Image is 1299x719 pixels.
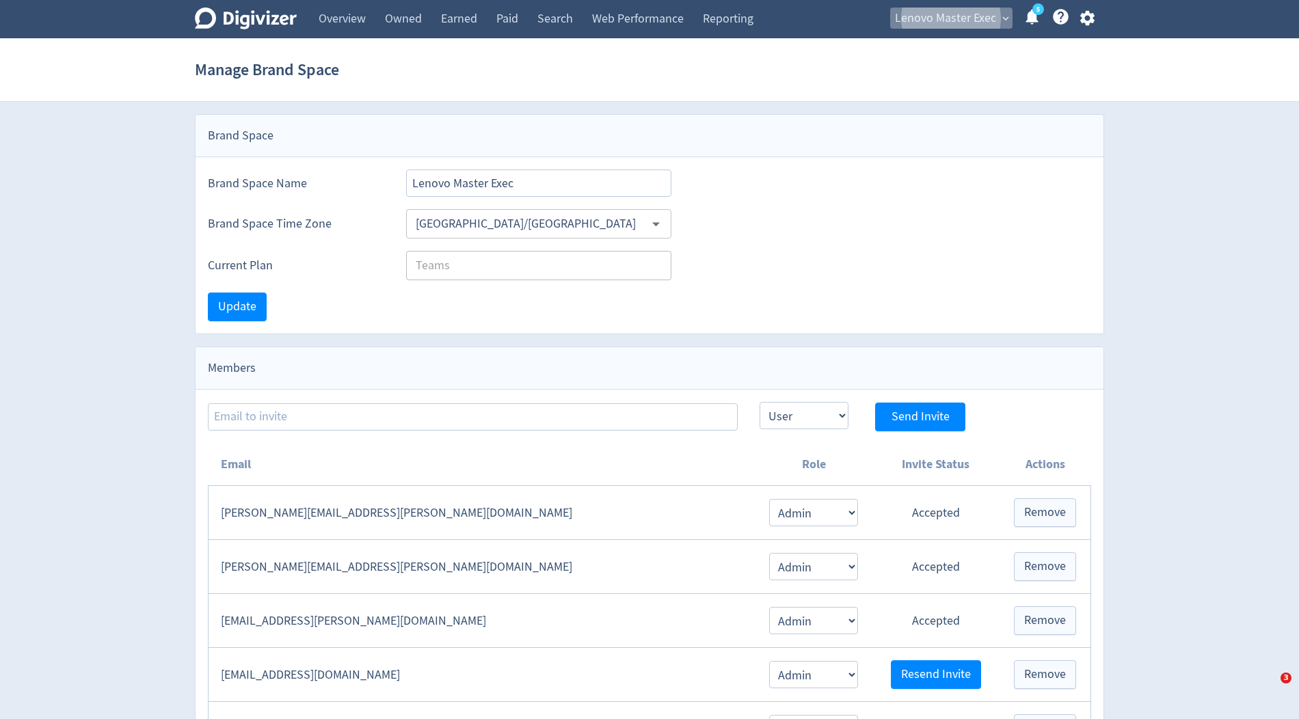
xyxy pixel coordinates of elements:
button: Remove [1014,552,1076,581]
th: Email [209,444,755,486]
label: Brand Space Time Zone [208,215,384,232]
text: 5 [1036,5,1040,14]
th: Invite Status [872,444,1000,486]
span: Update [218,301,256,313]
span: Remove [1024,506,1066,519]
button: Resend Invite [891,660,981,689]
label: Brand Space Name [208,175,384,192]
button: Remove [1014,660,1076,689]
button: Lenovo Master Exec [890,8,1013,29]
button: Remove [1014,606,1076,635]
button: Update [208,293,267,321]
span: 3 [1281,673,1291,683]
td: [PERSON_NAME][EMAIL_ADDRESS][PERSON_NAME][DOMAIN_NAME] [209,540,755,594]
button: Send Invite [875,403,965,431]
div: Brand Space [196,115,1103,157]
iframe: Intercom live chat [1253,673,1285,705]
span: Resend Invite [901,668,971,681]
label: Current Plan [208,257,384,274]
span: Remove [1024,668,1066,681]
h1: Manage Brand Space [195,48,339,92]
span: Remove [1024,614,1066,627]
a: 5 [1032,3,1044,15]
td: [EMAIL_ADDRESS][PERSON_NAME][DOMAIN_NAME] [209,594,755,648]
th: Role [755,444,872,486]
button: Open [645,213,667,234]
span: Send Invite [892,411,950,423]
span: Lenovo Master Exec [895,8,996,29]
input: Email to invite [208,403,738,431]
div: Members [196,347,1103,390]
span: Remove [1024,560,1066,573]
td: [PERSON_NAME][EMAIL_ADDRESS][PERSON_NAME][DOMAIN_NAME] [209,486,755,540]
th: Actions [1000,444,1090,486]
span: expand_more [1000,12,1012,25]
td: Accepted [872,486,1000,540]
button: Remove [1014,498,1076,527]
td: [EMAIL_ADDRESS][DOMAIN_NAME] [209,648,755,702]
td: Accepted [872,594,1000,648]
input: Brand Space [406,169,671,197]
td: Accepted [872,540,1000,594]
input: Select Timezone [410,213,645,234]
